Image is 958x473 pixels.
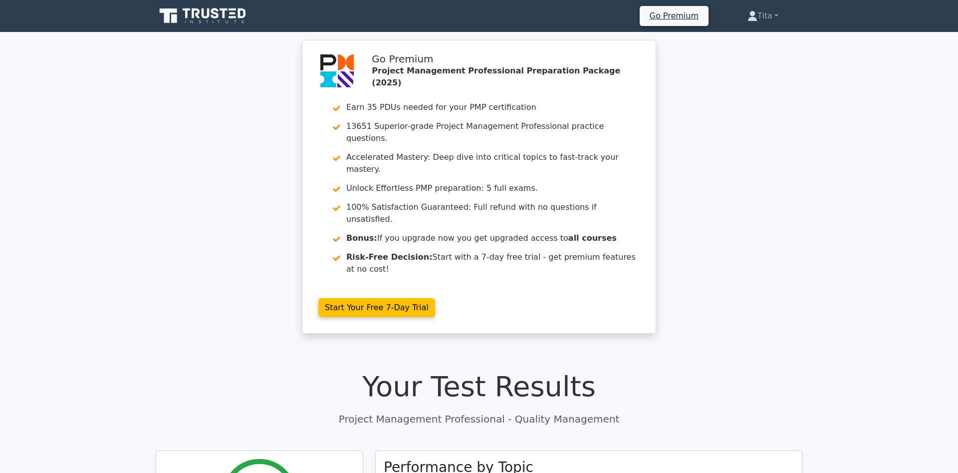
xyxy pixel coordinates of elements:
h1: Your Test Results [156,370,802,403]
a: Go Premium [644,9,705,22]
p: Project Management Professional - Quality Management [156,412,802,427]
a: Start Your Free 7-Day Trial [318,298,435,317]
a: Tita [723,6,802,26]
